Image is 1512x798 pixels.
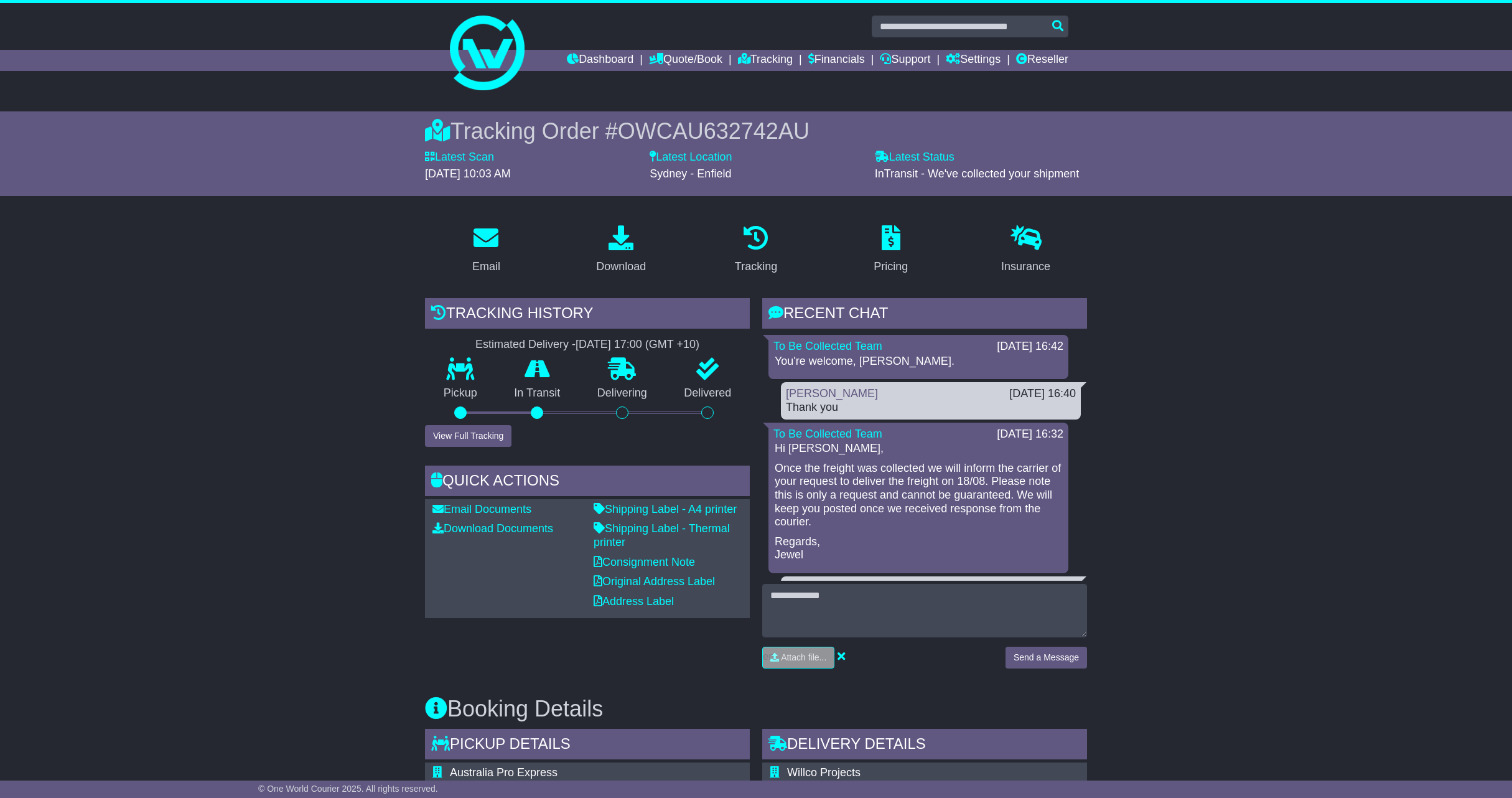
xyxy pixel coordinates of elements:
[762,729,1087,763] div: Delivery Details
[425,425,511,447] button: View Full Tracking
[727,221,785,279] a: Tracking
[866,221,916,279] a: Pricing
[576,338,699,352] div: [DATE] 17:00 (GMT +10)
[738,50,793,71] a: Tracking
[618,118,810,144] span: OWCAU632742AU
[425,167,511,180] span: [DATE] 10:03 AM
[567,50,633,71] a: Dashboard
[594,556,695,568] a: Consignment Note
[735,258,777,275] div: Tracking
[425,697,1087,721] h3: Booking Details
[997,340,1063,354] div: [DATE] 16:42
[874,258,908,275] div: Pricing
[666,387,750,400] p: Delivered
[875,151,954,164] label: Latest Status
[649,50,722,71] a: Quote/Book
[775,535,1062,562] p: Regards, Jewel
[432,503,531,515] a: Email Documents
[997,428,1063,441] div: [DATE] 16:32
[450,766,558,779] span: Australia Pro Express
[594,522,730,548] a: Shipping Label - Thermal printer
[773,428,882,440] a: To Be Collected Team
[808,50,865,71] a: Financials
[1016,50,1068,71] a: Reseller
[594,595,674,608] a: Address Label
[432,522,553,535] a: Download Documents
[425,466,750,499] div: Quick Actions
[775,355,1062,368] p: You're welcome, [PERSON_NAME].
[946,50,1001,71] a: Settings
[258,784,438,794] span: © One World Courier 2025. All rights reserved.
[425,338,750,352] div: Estimated Delivery -
[993,221,1058,279] a: Insurance
[773,340,882,352] a: To Be Collected Team
[596,258,646,275] div: Download
[425,387,496,400] p: Pickup
[594,503,737,515] a: Shipping Label - A4 printer
[1009,387,1076,401] div: [DATE] 16:40
[425,151,494,164] label: Latest Scan
[464,221,508,279] a: Email
[762,298,1087,332] div: RECENT CHAT
[496,387,579,400] p: In Transit
[588,221,654,279] a: Download
[775,442,1062,456] p: Hi [PERSON_NAME],
[594,575,715,588] a: Original Address Label
[1006,647,1087,669] button: Send a Message
[425,298,750,332] div: Tracking history
[787,766,861,779] span: Willco Projects
[775,462,1062,529] p: Once the freight was collected we will inform the carrier of your request to deliver the freight ...
[786,401,1076,415] div: Thank you
[786,387,878,400] a: [PERSON_NAME]
[472,258,500,275] div: Email
[875,167,1080,180] span: InTransit - We've collected your shipment
[650,167,731,180] span: Sydney - Enfield
[425,118,1087,144] div: Tracking Order #
[650,151,732,164] label: Latest Location
[425,729,750,763] div: Pickup Details
[579,387,666,400] p: Delivering
[1001,258,1050,275] div: Insurance
[880,50,930,71] a: Support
